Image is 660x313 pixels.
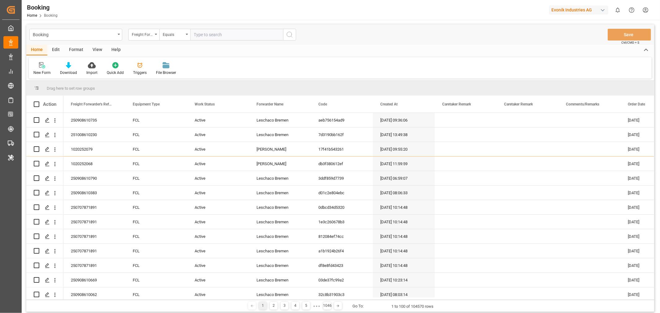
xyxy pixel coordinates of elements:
[373,258,435,272] div: [DATE] 10:14:48
[504,102,533,106] span: Caretaker Remark
[373,156,435,171] div: [DATE] 11:59:59
[29,29,122,41] button: open menu
[611,3,625,17] button: show 0 new notifications
[63,200,125,214] div: 250707871891
[187,258,249,272] div: Active
[187,127,249,142] div: Active
[311,200,373,214] div: 0dbcd34d5320
[283,29,296,41] button: search button
[26,156,63,171] div: Press SPACE to select this row.
[33,30,115,38] div: Booking
[249,142,311,156] div: [PERSON_NAME]
[380,102,398,106] span: Created At
[373,229,435,243] div: [DATE] 10:14:48
[26,186,63,200] div: Press SPACE to select this row.
[323,302,331,310] div: 1046
[128,29,159,41] button: open menu
[26,215,63,229] div: Press SPACE to select this row.
[373,186,435,200] div: [DATE] 08:06:33
[270,302,278,310] div: 2
[26,113,63,127] div: Press SPACE to select this row.
[311,287,373,302] div: 32c8b31903c3
[249,258,311,272] div: Leschaco Bremen
[608,29,651,41] button: Save
[63,215,125,229] div: 250707871891
[187,186,249,200] div: Active
[187,244,249,258] div: Active
[47,86,95,91] span: Drag here to set row groups
[625,3,639,17] button: Help Center
[311,273,373,287] div: 03de37fc99a2
[63,273,125,287] div: 250908610669
[311,244,373,258] div: a1b1924b26f4
[63,113,125,127] div: 250908610735
[27,13,37,18] a: Home
[353,303,364,309] div: Go To:
[107,70,124,75] div: Quick Add
[621,40,639,45] span: Ctrl/CMD + S
[63,127,125,142] div: 251008610230
[302,302,310,310] div: 5
[26,142,63,156] div: Press SPACE to select this row.
[373,273,435,287] div: [DATE] 10:23:14
[26,287,63,302] div: Press SPACE to select this row.
[311,142,373,156] div: 17f41b543261
[187,142,249,156] div: Active
[249,229,311,243] div: Leschaco Bremen
[373,287,435,302] div: [DATE] 08:03:14
[187,215,249,229] div: Active
[249,200,311,214] div: Leschaco Bremen
[63,258,125,272] div: 250707871891
[88,45,107,55] div: View
[26,229,63,244] div: Press SPACE to select this row.
[63,244,125,258] div: 250707871891
[60,70,77,75] div: Download
[311,113,373,127] div: aeb756154ad9
[311,171,373,185] div: 3ddf859d7739
[63,229,125,243] div: 250707871891
[549,4,611,16] button: Evonik Industries AG
[311,127,373,142] div: 7d3190bb162f
[281,302,288,310] div: 3
[249,244,311,258] div: Leschaco Bremen
[311,215,373,229] div: 1e3c260678b3
[257,102,283,106] span: Forwarder Name
[64,45,88,55] div: Format
[86,70,97,75] div: Import
[291,302,299,310] div: 4
[187,171,249,185] div: Active
[311,156,373,171] div: db3f380612ef
[125,287,187,302] div: FCL
[187,156,249,171] div: Active
[311,258,373,272] div: df8e8fd43423
[318,102,327,106] span: Code
[163,30,184,37] div: Equals
[26,127,63,142] div: Press SPACE to select this row.
[26,273,63,287] div: Press SPACE to select this row.
[27,3,58,12] div: Booking
[133,70,147,75] div: Triggers
[132,30,153,37] div: Freight Forwarder's Reference No.
[107,45,125,55] div: Help
[156,70,176,75] div: File Browser
[311,186,373,200] div: d01c2e804ebc
[125,244,187,258] div: FCL
[71,102,112,106] span: Freight Forwarder's Reference No.
[26,200,63,215] div: Press SPACE to select this row.
[125,273,187,287] div: FCL
[373,215,435,229] div: [DATE] 10:14:48
[125,215,187,229] div: FCL
[187,287,249,302] div: Active
[195,102,215,106] span: Work Status
[26,171,63,186] div: Press SPACE to select this row.
[125,186,187,200] div: FCL
[125,113,187,127] div: FCL
[159,29,190,41] button: open menu
[373,113,435,127] div: [DATE] 09:36:06
[187,273,249,287] div: Active
[125,258,187,272] div: FCL
[190,29,283,41] input: Type to search
[249,113,311,127] div: Leschaco Bremen
[63,287,125,302] div: 250908610062
[63,186,125,200] div: 250908610383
